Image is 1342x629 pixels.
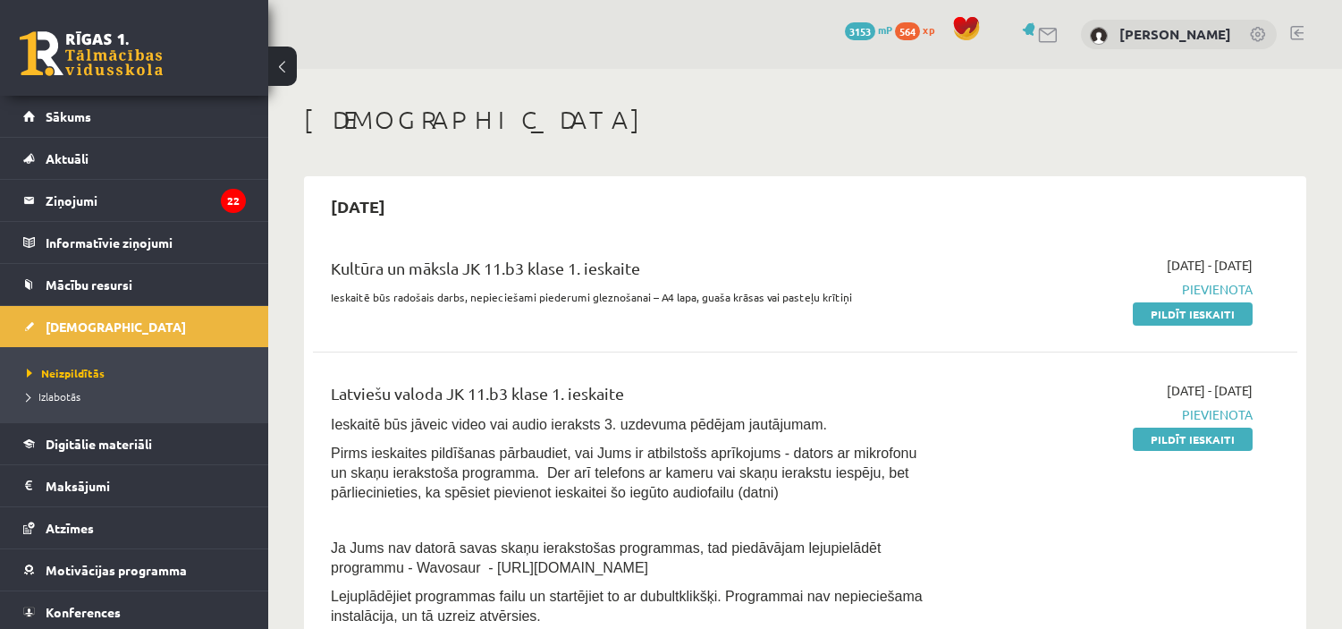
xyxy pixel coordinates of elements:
[46,150,89,166] span: Aktuāli
[845,22,875,40] span: 3153
[878,22,892,37] span: mP
[331,256,936,289] div: Kultūra un māksla JK 11.b3 klase 1. ieskaite
[923,22,934,37] span: xp
[46,180,246,221] legend: Ziņojumi
[313,185,403,227] h2: [DATE]
[46,319,186,335] span: [DEMOGRAPHIC_DATA]
[27,388,250,404] a: Izlabotās
[23,507,246,548] a: Atzīmes
[23,264,246,305] a: Mācību resursi
[23,222,246,263] a: Informatīvie ziņojumi
[27,366,105,380] span: Neizpildītās
[331,417,827,432] span: Ieskaitē būs jāveic video vai audio ieraksts 3. uzdevuma pēdējam jautājumam.
[27,389,80,404] span: Izlabotās
[1133,428,1253,451] a: Pildīt ieskaiti
[23,138,246,179] a: Aktuāli
[1090,27,1108,45] img: Adriana Sparāne
[963,280,1253,299] span: Pievienota
[20,31,163,76] a: Rīgas 1. Tālmācības vidusskola
[23,180,246,221] a: Ziņojumi22
[221,189,246,213] i: 22
[331,589,923,624] span: Lejuplādējiet programmas failu un startējiet to ar dubultklikšķi. Programmai nav nepieciešama ins...
[46,604,121,620] span: Konferences
[845,22,892,37] a: 3153 mP
[1167,381,1253,400] span: [DATE] - [DATE]
[895,22,943,37] a: 564 xp
[331,540,881,575] span: Ja Jums nav datorā savas skaņu ierakstošas programmas, tad piedāvājam lejupielādēt programmu - Wa...
[1133,302,1253,326] a: Pildīt ieskaiti
[1119,25,1231,43] a: [PERSON_NAME]
[23,306,246,347] a: [DEMOGRAPHIC_DATA]
[46,465,246,506] legend: Maksājumi
[895,22,920,40] span: 564
[27,365,250,381] a: Neizpildītās
[331,381,936,414] div: Latviešu valoda JK 11.b3 klase 1. ieskaite
[963,405,1253,424] span: Pievienota
[46,562,187,578] span: Motivācijas programma
[23,96,246,137] a: Sākums
[23,465,246,506] a: Maksājumi
[304,105,1306,135] h1: [DEMOGRAPHIC_DATA]
[46,222,246,263] legend: Informatīvie ziņojumi
[46,520,94,536] span: Atzīmes
[46,276,132,293] span: Mācību resursi
[1167,256,1253,275] span: [DATE] - [DATE]
[23,423,246,464] a: Digitālie materiāli
[46,108,91,124] span: Sākums
[46,436,152,452] span: Digitālie materiāli
[331,289,936,305] p: Ieskaitē būs radošais darbs, nepieciešami piederumi gleznošanai – A4 lapa, guaša krāsas vai paste...
[23,549,246,591] a: Motivācijas programma
[331,446,916,500] span: Pirms ieskaites pildīšanas pārbaudiet, vai Jums ir atbilstošs aprīkojums - dators ar mikrofonu un...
